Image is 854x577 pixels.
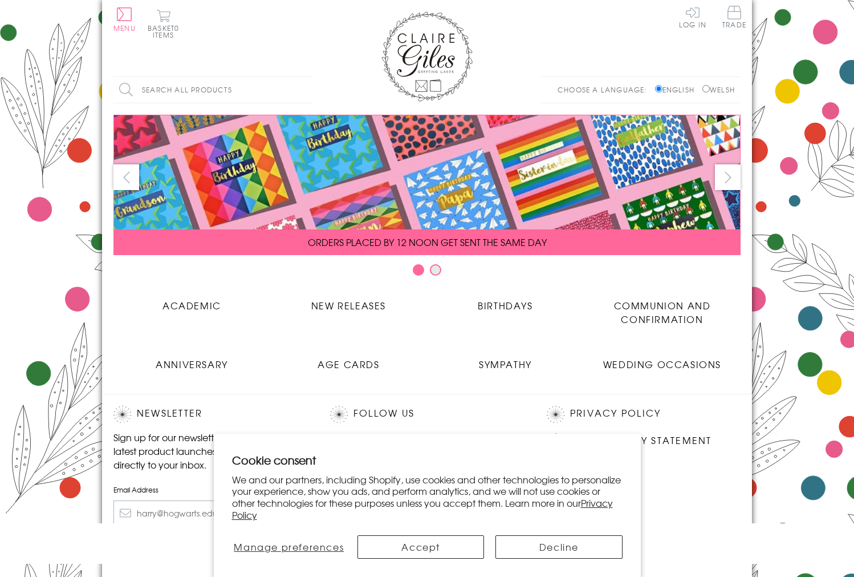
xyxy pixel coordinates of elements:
a: Privacy Policy [232,496,613,522]
a: Anniversary [113,349,270,371]
a: Birthdays [427,290,584,312]
span: Birthdays [478,298,532,312]
p: We and our partners, including Shopify, use cookies and other technologies to personalize your ex... [232,474,623,521]
a: Log In [679,6,706,28]
span: Wedding Occasions [603,357,721,371]
span: Academic [162,298,221,312]
span: Trade [722,6,746,28]
h2: Newsletter [113,406,307,423]
span: Anniversary [156,357,228,371]
button: Carousel Page 2 [430,264,441,276]
input: Welsh [702,85,710,92]
button: Basket0 items [148,9,179,38]
span: Sympathy [479,357,532,371]
p: Join us on our social networking profiles for up to the minute news and product releases the mome... [330,430,524,471]
a: New Releases [270,290,427,312]
h2: Cookie consent [232,452,623,468]
span: Communion and Confirmation [614,298,711,326]
button: Carousel Page 1 (Current Slide) [413,264,424,276]
button: next [715,164,741,190]
a: Wedding Occasions [584,349,741,371]
p: Choose a language: [558,84,653,95]
div: Carousel Pagination [113,264,741,281]
span: Age Cards [318,357,379,371]
a: Communion and Confirmation [584,290,741,326]
span: Manage preferences [234,540,344,554]
button: prev [113,164,139,190]
input: Search [302,77,313,103]
button: Manage preferences [232,535,347,559]
h2: Follow Us [330,406,524,423]
a: Academic [113,290,270,312]
label: Email Address [113,485,307,495]
a: Age Cards [270,349,427,371]
input: harry@hogwarts.edu [113,501,307,526]
img: Claire Giles Greetings Cards [381,11,473,102]
p: Sign up for our newsletter to receive the latest product launches, news and offers directly to yo... [113,430,307,471]
label: English [655,84,700,95]
label: Welsh [702,84,735,95]
a: Accessibility Statement [570,433,712,449]
button: Decline [495,535,622,559]
a: Sympathy [427,349,584,371]
a: Trade [722,6,746,30]
button: Menu [113,7,136,31]
span: Menu [113,23,136,33]
input: English [655,85,662,92]
span: New Releases [311,298,386,312]
span: 0 items [153,23,179,40]
input: Search all products [113,77,313,103]
span: ORDERS PLACED BY 12 NOON GET SENT THE SAME DAY [308,235,547,249]
button: Accept [357,535,484,559]
a: Privacy Policy [570,406,661,421]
